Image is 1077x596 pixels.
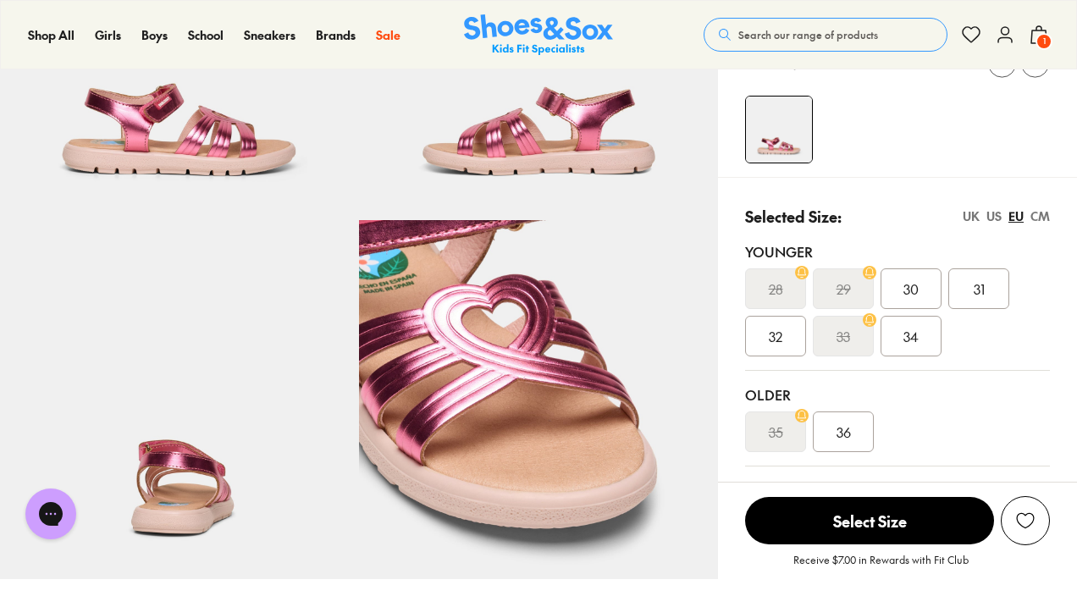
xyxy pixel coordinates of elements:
[28,26,75,43] span: Shop All
[837,279,851,299] s: 29
[244,26,295,43] span: Sneakers
[359,220,718,579] img: 7-519751_1
[95,26,121,43] span: Girls
[1030,207,1050,225] div: CM
[95,26,121,44] a: Girls
[1008,207,1024,225] div: EU
[738,27,878,42] span: Search our range of products
[244,26,295,44] a: Sneakers
[464,14,613,56] a: Shoes & Sox
[376,26,400,43] span: Sale
[376,26,400,44] a: Sale
[141,26,168,43] span: Boys
[986,207,1002,225] div: US
[745,497,994,544] span: Select Size
[704,18,947,52] button: Search our range of products
[1029,16,1049,53] button: 1
[316,26,356,44] a: Brands
[746,97,812,163] img: 4-519748_1
[903,279,919,299] span: 30
[28,26,75,44] a: Shop All
[745,384,1050,405] div: Older
[1001,496,1050,545] button: Add to Wishlist
[837,326,850,346] s: 33
[745,205,842,228] p: Selected Size:
[1036,33,1052,50] span: 1
[769,422,783,442] s: 35
[745,241,1050,262] div: Younger
[903,326,919,346] span: 34
[769,279,783,299] s: 28
[793,552,969,582] p: Receive $7.00 in Rewards with Fit Club
[769,326,782,346] span: 32
[188,26,224,44] a: School
[974,279,985,299] span: 31
[17,483,85,545] iframe: Gorgias live chat messenger
[745,496,994,545] button: Select Size
[464,14,613,56] img: SNS_Logo_Responsive.svg
[963,207,980,225] div: UK
[188,26,224,43] span: School
[837,422,851,442] span: 36
[316,26,356,43] span: Brands
[141,26,168,44] a: Boys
